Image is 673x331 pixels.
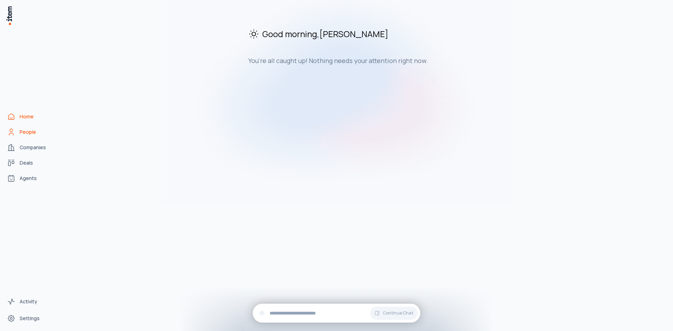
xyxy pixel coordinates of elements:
[248,28,484,40] h2: Good morning , [PERSON_NAME]
[253,304,420,323] div: Continue Chat
[383,310,413,316] span: Continue Chat
[4,156,57,170] a: Deals
[4,140,57,154] a: Companies
[370,306,417,320] button: Continue Chat
[4,171,57,185] a: Agents
[20,113,34,120] span: Home
[20,315,40,322] span: Settings
[20,129,36,136] span: People
[4,311,57,325] a: Settings
[20,159,33,166] span: Deals
[4,125,57,139] a: People
[6,6,13,26] img: Item Brain Logo
[20,175,37,182] span: Agents
[4,110,57,124] a: Home
[20,144,46,151] span: Companies
[4,295,57,309] a: Activity
[20,298,37,305] span: Activity
[248,56,484,65] h3: You're all caught up! Nothing needs your attention right now.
